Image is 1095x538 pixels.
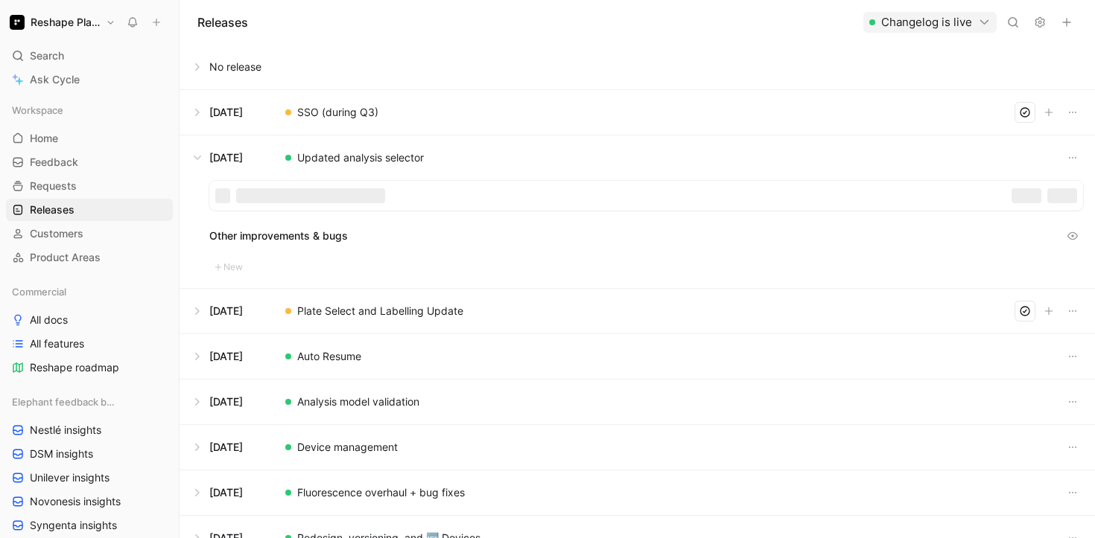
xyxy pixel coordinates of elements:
span: Unilever insights [30,470,110,485]
a: Unilever insights [6,467,173,489]
button: Reshape PlatformReshape Platform [6,12,119,33]
span: Nestlé insights [30,423,101,438]
a: Requests [6,175,173,197]
div: Commercial [6,281,173,303]
a: All features [6,333,173,355]
span: Requests [30,179,77,193]
a: Syngenta insights [6,514,173,537]
div: CommercialAll docsAll featuresReshape roadmap [6,281,173,379]
h1: Reshape Platform [31,16,100,29]
div: Elephant feedback boards [6,391,173,413]
span: All docs [30,313,68,327]
a: Feedback [6,151,173,173]
a: Product Areas [6,246,173,269]
a: Ask Cycle [6,68,173,91]
span: Novonesis insights [30,494,121,509]
a: DSM insights [6,443,173,465]
span: Syngenta insights [30,518,117,533]
span: Commercial [12,284,66,299]
div: Other improvements & bugs [209,225,1083,246]
span: Product Areas [30,250,101,265]
div: Workspace [6,99,173,121]
span: Elephant feedback boards [12,394,115,409]
span: Reshape roadmap [30,360,119,375]
a: Home [6,127,173,150]
h1: Releases [197,13,248,31]
span: Releases [30,202,74,217]
span: Workspace [12,103,63,118]
span: Ask Cycle [30,71,80,89]
a: Customers [6,222,173,245]
span: DSM insights [30,446,93,461]
a: Novonesis insights [6,490,173,513]
button: New [209,258,248,276]
span: All features [30,336,84,351]
button: Changelog is live [863,12,997,33]
a: Reshape roadmap [6,356,173,379]
span: Search [30,47,64,65]
a: All docs [6,309,173,331]
span: Customers [30,226,83,241]
span: Home [30,131,58,146]
span: Feedback [30,155,78,170]
div: Elephant feedback boardsNestlé insightsDSM insightsUnilever insightsNovonesis insightsSyngenta in... [6,391,173,537]
div: Search [6,45,173,67]
img: Reshape Platform [10,15,25,30]
a: Releases [6,199,173,221]
a: Nestlé insights [6,419,173,441]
